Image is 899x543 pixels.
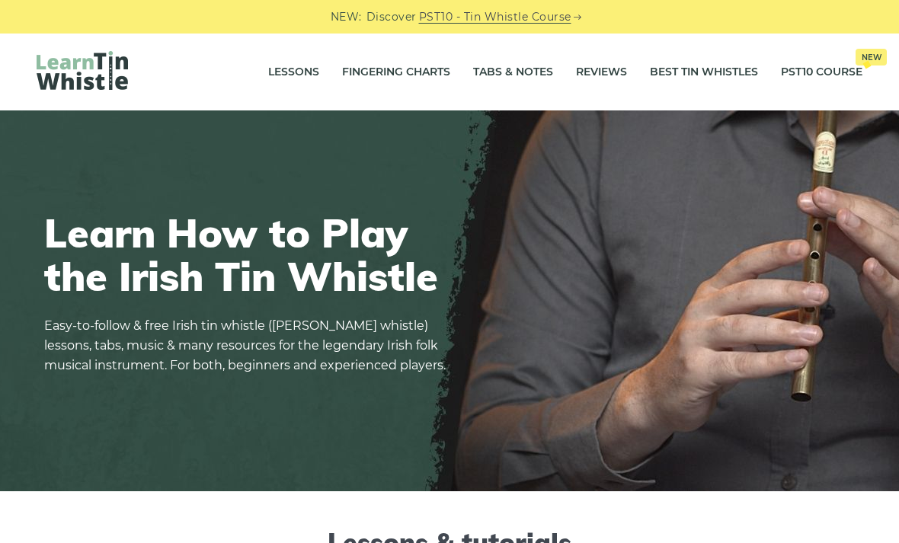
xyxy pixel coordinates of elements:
[576,53,627,91] a: Reviews
[473,53,553,91] a: Tabs & Notes
[781,53,862,91] a: PST10 CourseNew
[342,53,450,91] a: Fingering Charts
[44,211,456,298] h1: Learn How to Play the Irish Tin Whistle
[44,316,456,375] p: Easy-to-follow & free Irish tin whistle ([PERSON_NAME] whistle) lessons, tabs, music & many resou...
[856,49,887,65] span: New
[37,51,128,90] img: LearnTinWhistle.com
[650,53,758,91] a: Best Tin Whistles
[268,53,319,91] a: Lessons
